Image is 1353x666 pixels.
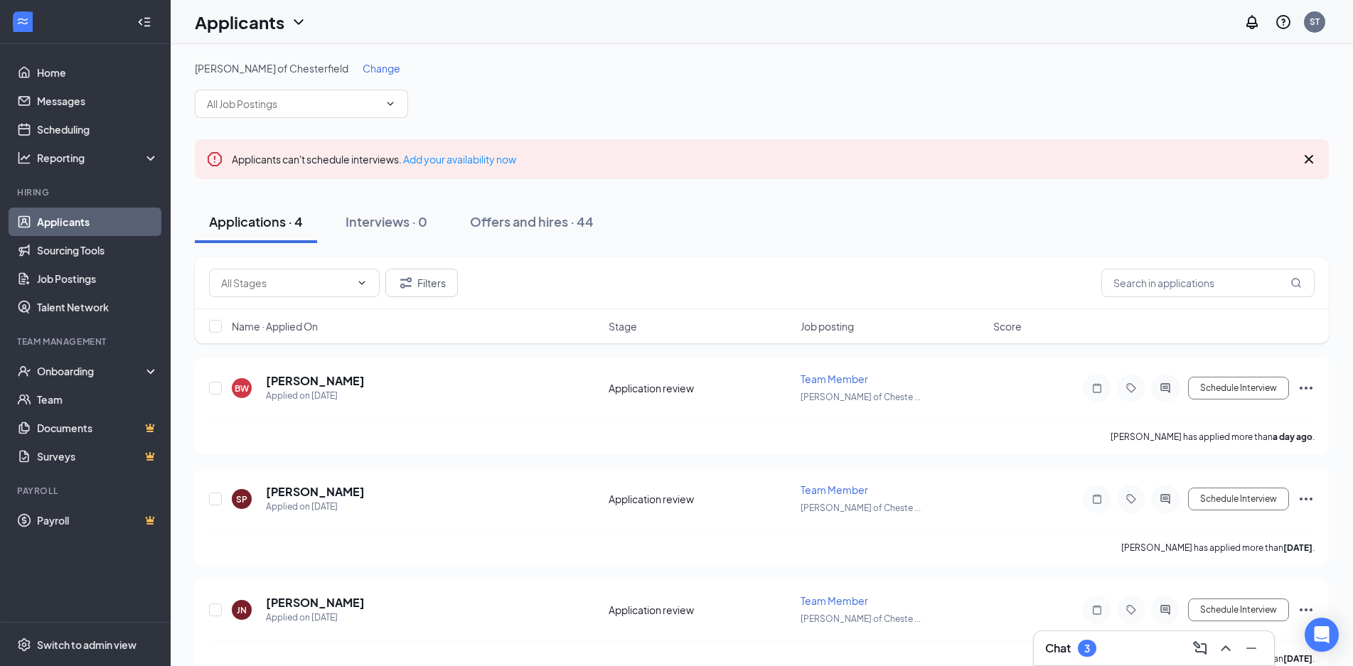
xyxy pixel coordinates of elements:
[1240,637,1263,660] button: Minimize
[37,506,159,535] a: PayrollCrown
[221,275,351,291] input: All Stages
[1045,640,1071,656] h3: Chat
[1192,640,1209,657] svg: ComposeMessage
[801,613,921,624] span: [PERSON_NAME] of Cheste ...
[470,213,594,230] div: Offers and hires · 44
[993,319,1022,333] span: Score
[801,503,921,513] span: [PERSON_NAME] of Cheste ...
[1089,382,1106,394] svg: Note
[17,186,156,198] div: Hiring
[232,153,516,166] span: Applicants can't schedule interviews.
[266,611,365,625] div: Applied on [DATE]
[207,96,379,112] input: All Job Postings
[1157,382,1174,394] svg: ActiveChat
[137,15,151,29] svg: Collapse
[1305,618,1339,652] div: Open Intercom Messenger
[37,208,159,236] a: Applicants
[206,151,223,168] svg: Error
[17,638,31,652] svg: Settings
[17,364,31,378] svg: UserCheck
[609,603,793,617] div: Application review
[385,98,396,109] svg: ChevronDown
[237,604,247,616] div: JN
[1298,601,1315,618] svg: Ellipses
[1243,640,1260,657] svg: Minimize
[17,485,156,497] div: Payroll
[1084,643,1090,655] div: 3
[1298,490,1315,507] svg: Ellipses
[266,500,365,514] div: Applied on [DATE]
[1217,640,1234,657] svg: ChevronUp
[1283,542,1312,553] b: [DATE]
[609,319,637,333] span: Stage
[1214,637,1237,660] button: ChevronUp
[1111,431,1315,443] p: [PERSON_NAME] has applied more than .
[1101,269,1315,297] input: Search in applications
[346,213,427,230] div: Interviews · 0
[801,483,868,496] span: Team Member
[37,414,159,442] a: DocumentsCrown
[290,14,307,31] svg: ChevronDown
[1123,493,1140,505] svg: Tag
[37,364,146,378] div: Onboarding
[1089,604,1106,616] svg: Note
[37,385,159,414] a: Team
[1189,637,1212,660] button: ComposeMessage
[1283,653,1312,664] b: [DATE]
[801,372,868,385] span: Team Member
[1123,382,1140,394] svg: Tag
[1300,151,1317,168] svg: Cross
[1298,380,1315,397] svg: Ellipses
[37,442,159,471] a: SurveysCrown
[403,153,516,166] a: Add your availability now
[1273,431,1312,442] b: a day ago
[37,115,159,144] a: Scheduling
[37,638,137,652] div: Switch to admin view
[1188,598,1289,621] button: Schedule Interview
[1290,277,1302,289] svg: MagnifyingGlass
[1188,488,1289,510] button: Schedule Interview
[609,492,793,506] div: Application review
[236,493,247,505] div: SP
[1310,16,1320,28] div: ST
[266,595,365,611] h5: [PERSON_NAME]
[801,594,868,607] span: Team Member
[37,236,159,264] a: Sourcing Tools
[232,319,318,333] span: Name · Applied On
[1188,377,1289,399] button: Schedule Interview
[37,58,159,87] a: Home
[195,62,348,75] span: [PERSON_NAME] of Chesterfield
[801,392,921,402] span: [PERSON_NAME] of Cheste ...
[266,373,365,389] h5: [PERSON_NAME]
[1157,604,1174,616] svg: ActiveChat
[17,335,156,348] div: Team Management
[16,14,30,28] svg: WorkstreamLogo
[363,62,400,75] span: Change
[37,151,159,165] div: Reporting
[801,319,854,333] span: Job posting
[1123,604,1140,616] svg: Tag
[195,10,284,34] h1: Applicants
[266,484,365,500] h5: [PERSON_NAME]
[37,293,159,321] a: Talent Network
[1121,542,1315,554] p: [PERSON_NAME] has applied more than .
[609,381,793,395] div: Application review
[209,213,303,230] div: Applications · 4
[385,269,458,297] button: Filter Filters
[1089,493,1106,505] svg: Note
[235,382,249,394] div: BW
[17,151,31,165] svg: Analysis
[37,87,159,115] a: Messages
[37,264,159,293] a: Job Postings
[1157,493,1174,505] svg: ActiveChat
[356,277,368,289] svg: ChevronDown
[266,389,365,403] div: Applied on [DATE]
[1275,14,1292,31] svg: QuestionInfo
[1244,14,1261,31] svg: Notifications
[397,274,415,291] svg: Filter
